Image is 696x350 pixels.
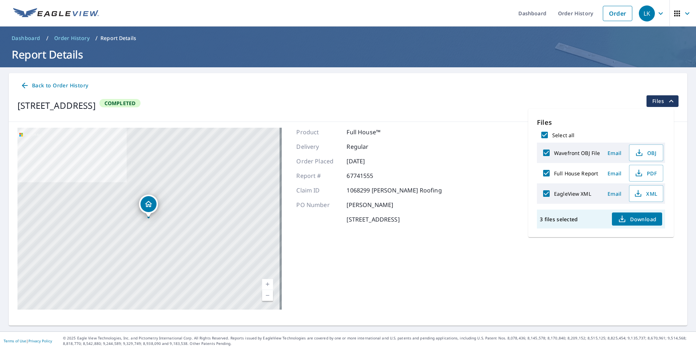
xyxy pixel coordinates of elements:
[262,279,273,290] a: Current Level 17, Zoom In
[652,97,676,106] span: Files
[618,215,656,223] span: Download
[629,144,663,161] button: OBJ
[63,335,692,346] p: © 2025 Eagle View Technologies, Inc. and Pictometry International Corp. All Rights Reserved. Repo...
[4,338,26,343] a: Terms of Use
[296,186,340,195] p: Claim ID
[54,35,90,42] span: Order History
[28,338,52,343] a: Privacy Policy
[629,185,663,202] button: XML
[296,171,340,180] p: Report #
[17,79,91,92] a: Back to Order History
[347,186,442,195] p: 1068299 [PERSON_NAME] Roofing
[540,216,578,223] p: 3 files selected
[606,150,623,156] span: Email
[17,99,96,112] div: [STREET_ADDRESS]
[552,132,574,139] label: Select all
[347,200,393,209] p: [PERSON_NAME]
[639,5,655,21] div: LK
[347,171,390,180] p: 67741555
[9,32,687,44] nav: breadcrumb
[12,35,40,42] span: Dashboard
[347,142,390,151] p: Regular
[347,128,390,136] p: Full House™
[347,215,399,224] p: [STREET_ADDRESS]
[603,188,626,199] button: Email
[100,35,136,42] p: Report Details
[554,150,600,156] label: Wavefront OBJ File
[20,81,88,90] span: Back to Order History
[646,95,679,107] button: filesDropdownBtn-67741555
[634,189,657,198] span: XML
[262,290,273,301] a: Current Level 17, Zoom Out
[4,339,52,343] p: |
[51,32,92,44] a: Order History
[612,212,662,226] button: Download
[9,47,687,62] h1: Report Details
[9,32,43,44] a: Dashboard
[634,148,657,157] span: OBJ
[296,142,340,151] p: Delivery
[296,200,340,209] p: PO Number
[606,170,623,177] span: Email
[554,170,598,177] label: Full House Report
[606,190,623,197] span: Email
[13,8,99,19] img: EV Logo
[296,157,340,166] p: Order Placed
[139,195,158,217] div: Dropped pin, building 1, Residential property, 2 Green Ln Malvern, PA 19355
[554,190,591,197] label: EagleView XML
[603,147,626,159] button: Email
[629,165,663,182] button: PDF
[100,100,140,107] span: Completed
[296,128,340,136] p: Product
[537,118,665,127] p: Files
[347,157,390,166] p: [DATE]
[603,168,626,179] button: Email
[46,34,48,43] li: /
[95,34,98,43] li: /
[634,169,657,178] span: PDF
[603,6,632,21] a: Order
